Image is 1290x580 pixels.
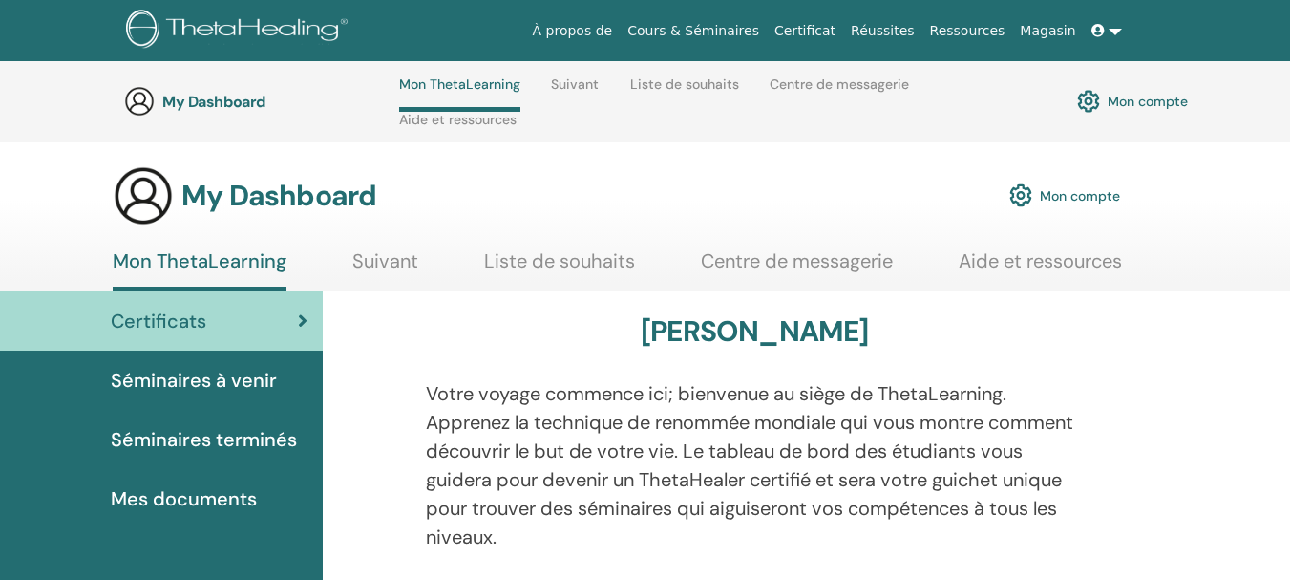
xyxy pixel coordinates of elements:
[1077,85,1100,118] img: cog.svg
[181,179,376,213] h3: My Dashboard
[426,379,1084,551] p: Votre voyage commence ici; bienvenue au siège de ThetaLearning. Apprenez la technique de renommée...
[551,76,599,107] a: Suivant
[113,249,286,291] a: Mon ThetaLearning
[843,13,921,49] a: Réussites
[620,13,767,49] a: Cours & Séminaires
[113,165,174,226] img: generic-user-icon.jpg
[641,314,869,349] h3: [PERSON_NAME]
[111,425,297,454] span: Séminaires terminés
[1009,174,1120,216] a: Mon compte
[352,249,418,287] a: Suivant
[111,366,277,395] span: Séminaires à venir
[767,13,843,49] a: Certificat
[701,249,893,287] a: Centre de messagerie
[1012,13,1083,49] a: Magasin
[1009,179,1032,211] img: cog.svg
[630,76,739,107] a: Liste de souhaits
[922,13,1013,49] a: Ressources
[399,112,517,142] a: Aide et ressources
[111,484,257,513] span: Mes documents
[484,249,635,287] a: Liste de souhaits
[399,76,520,112] a: Mon ThetaLearning
[111,307,206,335] span: Certificats
[124,86,155,117] img: generic-user-icon.jpg
[525,13,621,49] a: À propos de
[959,249,1122,287] a: Aide et ressources
[1077,85,1188,118] a: Mon compte
[162,93,353,111] h3: My Dashboard
[770,76,909,107] a: Centre de messagerie
[126,10,354,53] img: logo.png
